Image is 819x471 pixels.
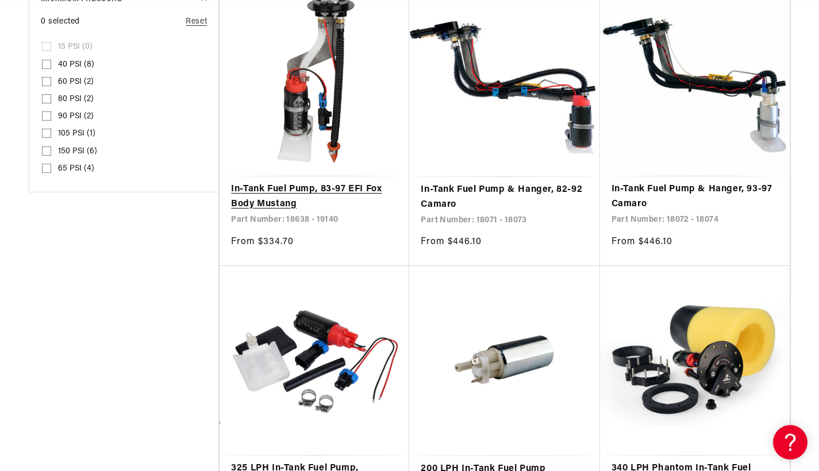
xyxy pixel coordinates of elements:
[58,94,94,105] span: 80 PSI (2)
[58,77,94,87] span: 60 PSI (2)
[58,60,94,70] span: 40 PSI (8)
[612,182,778,211] a: In-Tank Fuel Pump & Hanger, 93-97 Camaro
[186,16,207,28] a: Reset
[231,182,398,211] a: In-Tank Fuel Pump, 83-97 EFI Fox Body Mustang
[421,183,588,212] a: In-Tank Fuel Pump & Hanger, 82-92 Camaro
[58,111,94,122] span: 90 PSI (2)
[58,129,95,139] span: 105 PSI (1)
[58,164,94,174] span: 65 PSI (4)
[58,146,97,157] span: 150 PSI (6)
[58,42,93,52] span: 15 PSI (0)
[41,16,80,28] span: 0 selected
